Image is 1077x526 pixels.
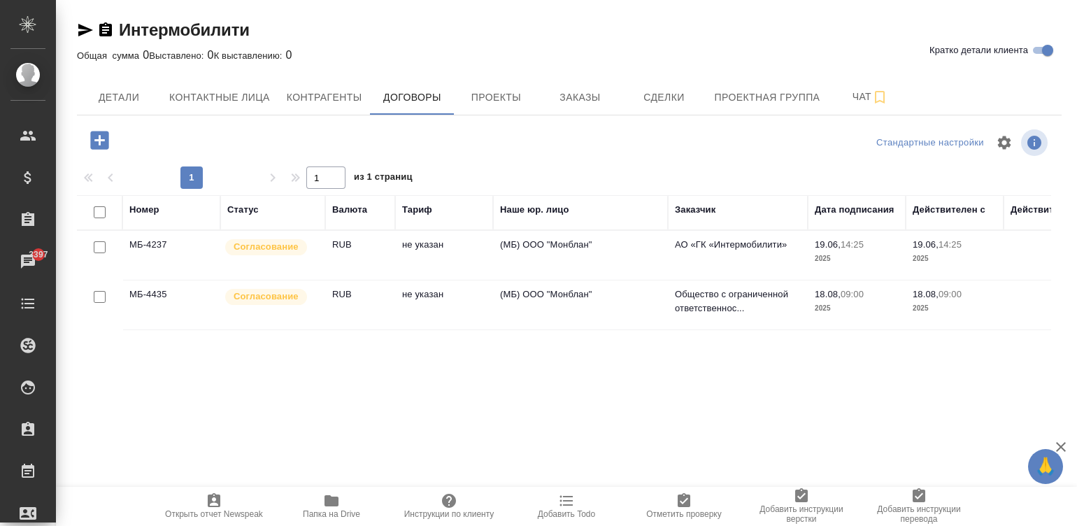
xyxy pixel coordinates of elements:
[77,47,1062,64] div: 0 0 0
[913,252,997,266] p: 2025
[395,231,493,280] td: не указан
[1028,449,1063,484] button: 🙏
[354,169,413,189] span: из 1 страниц
[871,89,888,106] svg: Подписаться
[402,203,432,217] div: Тариф
[169,89,270,106] span: Контактные лица
[20,248,56,262] span: 3397
[675,203,715,217] div: Заказчик
[546,89,613,106] span: Заказы
[675,238,801,252] p: АО «ГК «Интермобилити»
[500,203,569,217] div: Наше юр. лицо
[815,239,841,250] p: 19.06,
[743,487,860,526] button: Добавить инструкции верстки
[841,289,864,299] p: 09:00
[234,290,299,304] p: Согласование
[404,509,494,519] span: Инструкции по клиенту
[122,280,220,329] td: МБ-4435
[85,89,152,106] span: Детали
[273,487,390,526] button: Папка на Drive
[751,504,852,524] span: Добавить инструкции верстки
[77,22,94,38] button: Скопировать ссылку для ЯМессенджера
[508,487,625,526] button: Добавить Todo
[129,203,159,217] div: Номер
[378,89,445,106] span: Договоры
[390,487,508,526] button: Инструкции по клиенту
[815,252,899,266] p: 2025
[860,487,978,526] button: Добавить инструкции перевода
[325,280,395,329] td: RUB
[939,239,962,250] p: 14:25
[227,203,259,217] div: Статус
[987,126,1021,159] span: Настроить таблицу
[303,509,360,519] span: Папка на Drive
[939,289,962,299] p: 09:00
[97,22,114,38] button: Скопировать ссылку
[155,487,273,526] button: Открыть отчет Newspeak
[122,231,220,280] td: МБ-4237
[913,301,997,315] p: 2025
[493,231,668,280] td: (МБ) ООО "Монблан"
[395,280,493,329] td: не указан
[646,509,721,519] span: Отметить проверку
[493,280,668,329] td: (МБ) ООО "Монблан"
[1021,129,1050,156] span: Посмотреть информацию
[873,132,987,154] div: split button
[836,88,904,106] span: Чат
[462,89,529,106] span: Проекты
[214,50,286,61] p: К выставлению:
[165,509,263,519] span: Открыть отчет Newspeak
[815,301,899,315] p: 2025
[625,487,743,526] button: Отметить проверку
[913,239,939,250] p: 19.06,
[714,89,820,106] span: Проектная группа
[929,43,1028,57] span: Кратко детали клиента
[325,231,395,280] td: RUB
[1034,452,1057,481] span: 🙏
[675,287,801,315] p: Общество с ограниченной ответственнос...
[538,509,595,519] span: Добавить Todo
[332,203,367,217] div: Валюта
[841,239,864,250] p: 14:25
[119,20,250,39] a: Интермобилити
[3,244,52,279] a: 3397
[630,89,697,106] span: Сделки
[815,289,841,299] p: 18.08,
[815,203,894,217] div: Дата подписания
[80,126,119,155] button: Добавить договор
[149,50,207,61] p: Выставлено:
[869,504,969,524] span: Добавить инструкции перевода
[913,289,939,299] p: 18.08,
[287,89,362,106] span: Контрагенты
[77,50,143,61] p: Общая сумма
[234,240,299,254] p: Согласование
[913,203,985,217] div: Действителен с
